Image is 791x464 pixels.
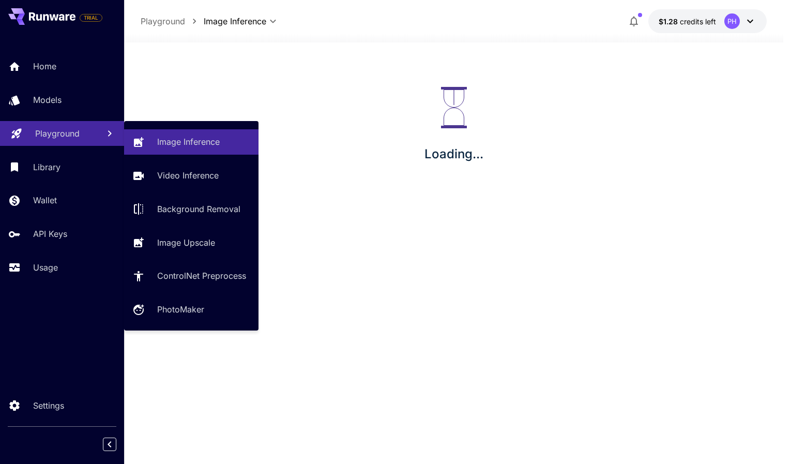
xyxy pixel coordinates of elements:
p: Models [33,94,62,106]
p: Image Upscale [157,236,215,249]
span: credits left [680,17,716,26]
div: PH [724,13,740,29]
p: ControlNet Preprocess [157,270,246,282]
a: Video Inference [124,163,258,188]
nav: breadcrumb [141,15,204,27]
p: PhotoMaker [157,303,204,316]
p: Usage [33,261,58,274]
div: $1.28001 [659,16,716,27]
a: ControlNet Preprocess [124,263,258,289]
span: TRIAL [80,14,102,22]
a: Image Inference [124,129,258,155]
p: Playground [35,127,80,140]
p: Loading... [424,145,483,163]
button: Collapse sidebar [103,438,116,451]
button: $1.28001 [648,9,767,33]
p: Image Inference [157,136,220,148]
div: Collapse sidebar [111,435,124,454]
a: Image Upscale [124,230,258,255]
p: API Keys [33,228,67,240]
a: Background Removal [124,197,258,222]
span: Image Inference [204,15,266,27]
span: Add your payment card to enable full platform functionality. [80,11,102,24]
p: Video Inference [157,169,219,182]
p: Wallet [33,194,57,206]
span: $1.28 [659,17,680,26]
p: Playground [141,15,185,27]
p: Background Removal [157,203,240,215]
p: Library [33,161,60,173]
p: Settings [33,399,64,412]
p: Home [33,60,56,72]
a: PhotoMaker [124,297,258,322]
